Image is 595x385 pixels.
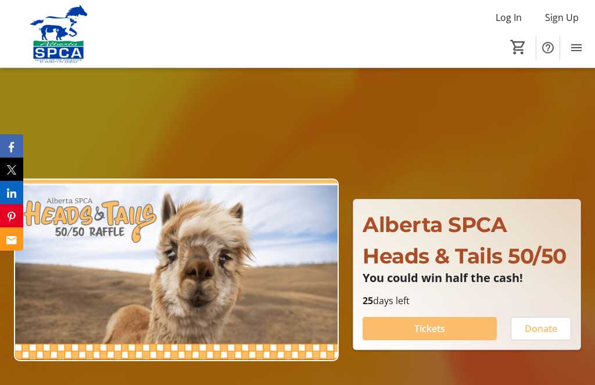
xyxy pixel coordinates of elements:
p: days left [363,294,571,308]
span: Alberta SPCA [363,212,507,237]
img: Alberta SPCA's Logo [7,5,110,63]
button: Cart [508,37,529,58]
span: 25 [363,294,373,307]
span: Sign Up [545,10,579,24]
span: Log In [496,10,522,24]
p: You could win half the cash! [363,272,571,284]
span: Tickets [414,322,445,336]
button: Sign Up [536,8,588,27]
button: Donate [511,317,571,340]
button: Help [536,36,560,59]
img: Campaign CTA Media Photo [14,179,339,362]
button: Menu [565,36,588,59]
span: Heads & Tails 50/50 [363,243,567,269]
button: Log In [486,8,531,27]
span: Donate [525,322,557,336]
button: Tickets [363,317,497,340]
